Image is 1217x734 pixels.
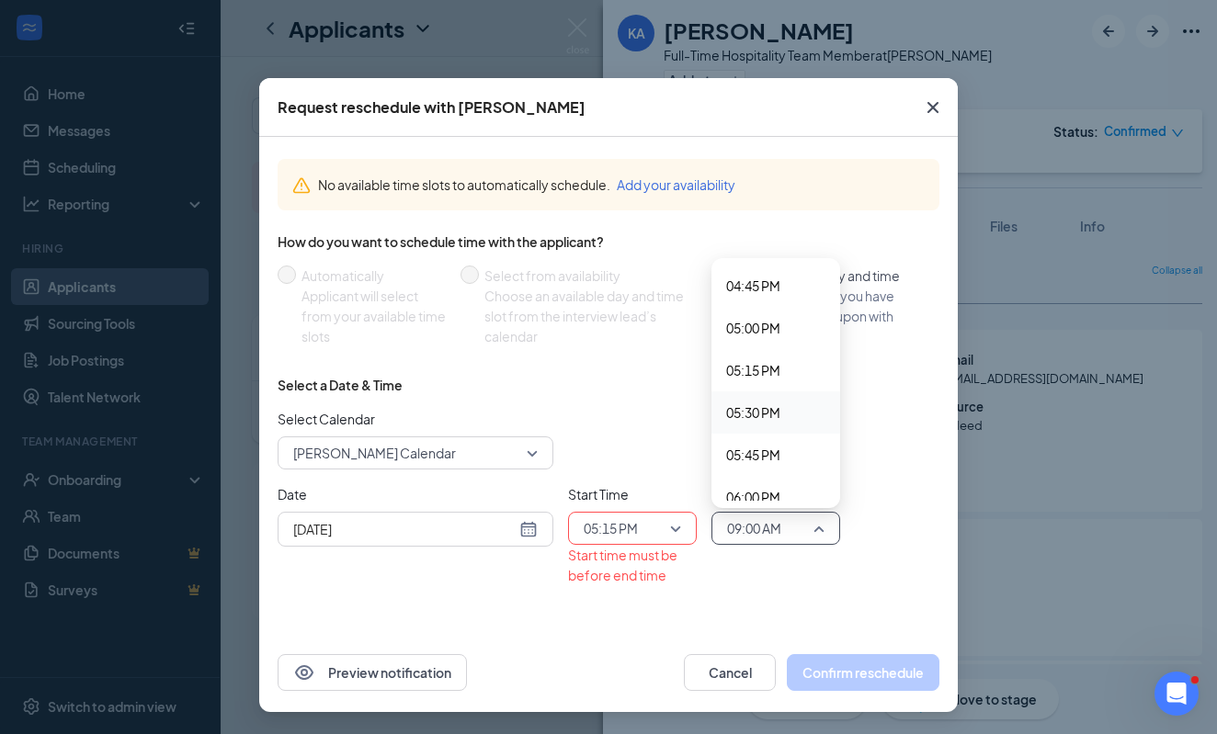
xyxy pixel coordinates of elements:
[278,232,939,251] div: How do you want to schedule time with the applicant?
[293,519,516,539] input: Aug 26, 2025
[787,654,939,691] button: Confirm reschedule
[726,360,780,380] span: 05:15 PM
[617,175,735,195] button: Add your availability
[278,484,553,504] span: Date
[484,265,702,286] div: Select from availability
[318,175,925,195] div: No available time slots to automatically schedule.
[726,445,780,465] span: 05:45 PM
[293,661,315,683] svg: Eye
[908,78,958,137] button: Close
[1154,672,1199,716] iframe: Intercom live chat
[684,654,776,691] button: Cancel
[922,96,944,119] svg: Cross
[726,318,780,338] span: 05:00 PM
[278,409,553,429] span: Select Calendar
[726,276,780,296] span: 04:45 PM
[292,176,311,195] svg: Warning
[278,97,586,118] div: Request reschedule with [PERSON_NAME]
[584,514,638,542] span: 05:15 PM
[726,402,780,423] span: 05:30 PM
[568,545,697,585] div: Start time must be before end time
[301,265,446,286] div: Automatically
[301,286,446,346] div: Applicant will select from your available time slots
[568,484,697,504] span: Start Time
[278,376,403,394] div: Select a Date & Time
[726,487,780,507] span: 06:00 PM
[727,514,781,542] span: 09:00 AM
[293,439,456,467] span: [PERSON_NAME] Calendar
[278,654,467,691] button: EyePreview notification
[484,286,702,346] div: Choose an available day and time slot from the interview lead’s calendar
